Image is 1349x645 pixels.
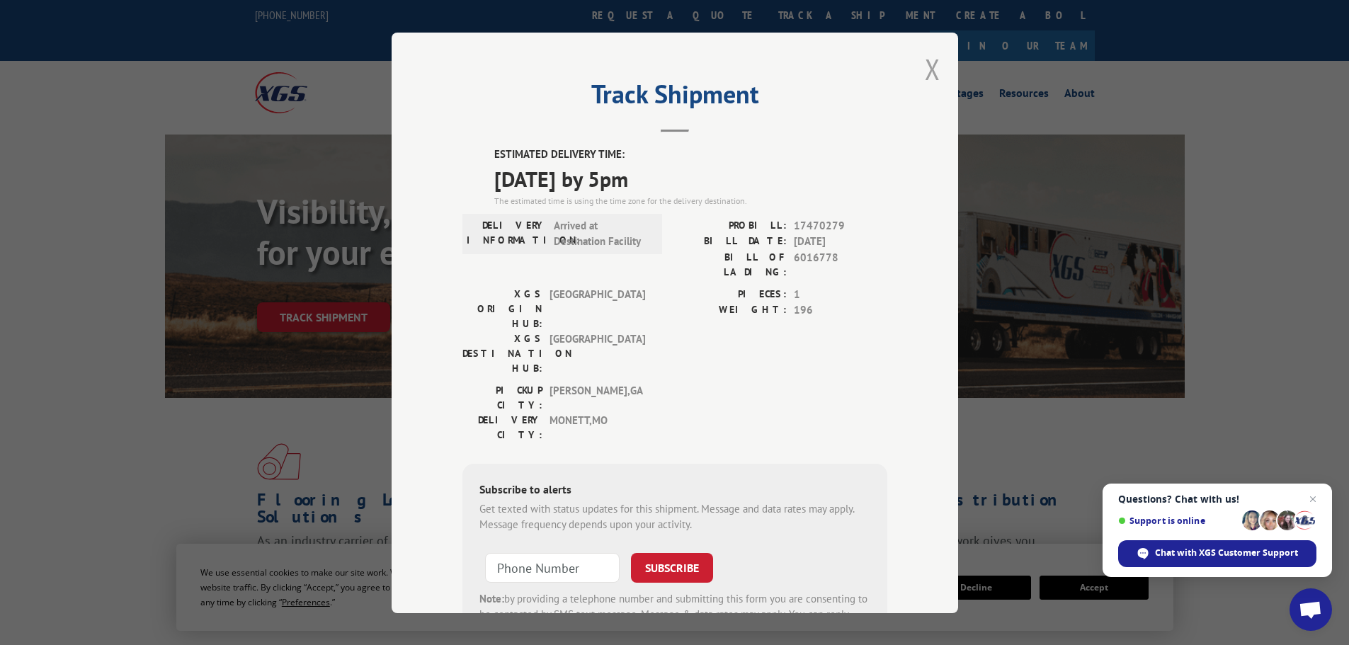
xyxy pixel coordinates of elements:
strong: Note: [479,591,504,605]
h2: Track Shipment [462,84,887,111]
span: [GEOGRAPHIC_DATA] [550,331,645,375]
label: DELIVERY INFORMATION: [467,217,547,249]
span: Support is online [1118,515,1237,526]
span: Arrived at Destination Facility [554,217,649,249]
span: Questions? Chat with us! [1118,493,1316,505]
span: MONETT , MO [550,412,645,442]
div: Get texted with status updates for this shipment. Message and data rates may apply. Message frequ... [479,501,870,532]
div: Open chat [1290,588,1332,631]
input: Phone Number [485,552,620,582]
button: Close modal [925,50,940,88]
span: [GEOGRAPHIC_DATA] [550,286,645,331]
span: 196 [794,302,887,319]
span: Close chat [1304,491,1321,508]
button: SUBSCRIBE [631,552,713,582]
div: by providing a telephone number and submitting this form you are consenting to be contacted by SM... [479,590,870,639]
label: BILL OF LADING: [675,249,787,279]
label: DELIVERY CITY: [462,412,542,442]
span: Chat with XGS Customer Support [1155,547,1298,559]
label: XGS ORIGIN HUB: [462,286,542,331]
label: XGS DESTINATION HUB: [462,331,542,375]
span: [DATE] [794,234,887,250]
label: ESTIMATED DELIVERY TIME: [494,147,887,163]
span: 1 [794,286,887,302]
label: WEIGHT: [675,302,787,319]
span: 17470279 [794,217,887,234]
label: PROBILL: [675,217,787,234]
label: PIECES: [675,286,787,302]
div: Subscribe to alerts [479,480,870,501]
span: [DATE] by 5pm [494,162,887,194]
label: BILL DATE: [675,234,787,250]
span: [PERSON_NAME] , GA [550,382,645,412]
span: 6016778 [794,249,887,279]
div: The estimated time is using the time zone for the delivery destination. [494,194,887,207]
div: Chat with XGS Customer Support [1118,540,1316,567]
label: PICKUP CITY: [462,382,542,412]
